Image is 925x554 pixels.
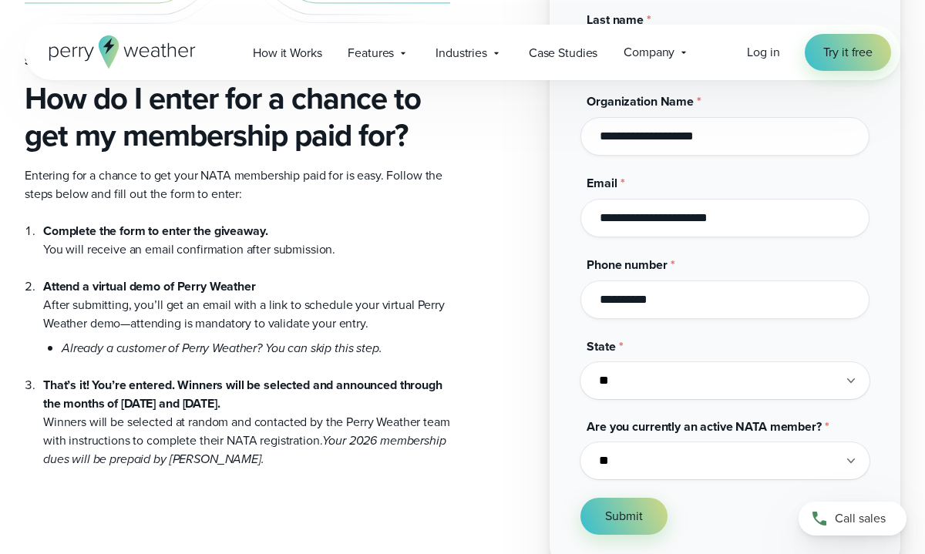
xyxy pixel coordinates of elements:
[43,358,450,468] li: Winners will be selected at random and contacted by the Perry Weather team with instructions to c...
[747,43,779,62] a: Log in
[805,34,891,71] a: Try it free
[240,37,335,69] a: How it Works
[529,44,597,62] span: Case Studies
[835,509,886,528] span: Call sales
[43,376,442,412] strong: That’s it! You’re entered. Winners will be selected and announced through the months of [DATE] an...
[43,431,446,468] em: Your 2026 membership dues will be prepaid by [PERSON_NAME].
[253,44,321,62] span: How it Works
[624,43,674,62] span: Company
[43,259,450,358] li: After submitting, you’ll get an email with a link to schedule your virtual Perry Weather demo—att...
[62,339,382,357] em: Already a customer of Perry Weather? You can skip this step.
[823,43,873,62] span: Try it free
[747,43,779,61] span: Log in
[43,222,267,240] strong: Complete the form to enter the giveaway.
[25,80,450,154] h3: How do I enter for a chance to get my membership paid for?
[436,44,487,62] span: Industries
[587,337,615,355] span: State
[587,256,667,274] span: Phone number
[605,507,642,525] span: Submit
[799,502,906,536] a: Call sales
[587,11,644,29] span: Last name
[587,418,821,435] span: Are you currently an active NATA member?
[587,174,617,192] span: Email
[348,44,394,62] span: Features
[43,222,450,259] li: You will receive an email confirmation after submission.
[587,92,694,110] span: Organization Name
[25,166,450,203] p: Entering for a chance to get your NATA membership paid for is easy. Follow the steps below and fi...
[43,277,256,295] strong: Attend a virtual demo of Perry Weather
[580,498,667,535] button: Submit
[516,37,610,69] a: Case Studies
